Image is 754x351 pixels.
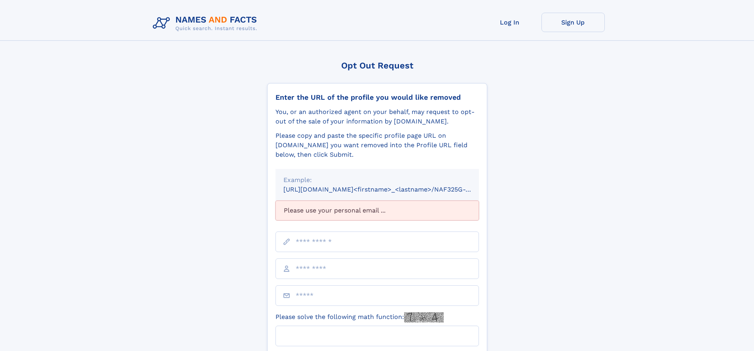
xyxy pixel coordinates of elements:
label: Please solve the following math function: [275,312,444,323]
div: Please copy and paste the specific profile page URL on [DOMAIN_NAME] you want removed into the Pr... [275,131,479,159]
div: Please use your personal email ... [275,201,479,220]
a: Sign Up [541,13,605,32]
div: You, or an authorized agent on your behalf, may request to opt-out of the sale of your informatio... [275,107,479,126]
img: Logo Names and Facts [150,13,264,34]
div: Example: [283,175,471,185]
div: Opt Out Request [267,61,487,70]
div: Enter the URL of the profile you would like removed [275,93,479,102]
a: Log In [478,13,541,32]
small: [URL][DOMAIN_NAME]<firstname>_<lastname>/NAF325G-xxxxxxxx [283,186,494,193]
